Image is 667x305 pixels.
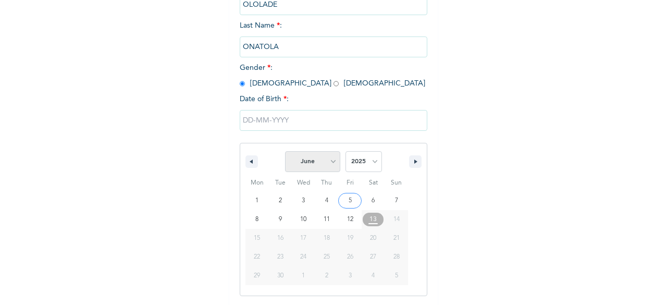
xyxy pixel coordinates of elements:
span: Wed [292,175,315,191]
span: 25 [324,248,330,266]
span: Thu [315,175,339,191]
span: 23 [277,248,283,266]
span: 4 [325,191,328,210]
button: 14 [385,210,408,229]
span: 17 [300,229,306,248]
span: 6 [372,191,375,210]
span: 20 [370,229,376,248]
button: 28 [385,248,408,266]
span: 14 [393,210,400,229]
span: 12 [347,210,353,229]
button: 30 [269,266,292,285]
button: 1 [245,191,269,210]
button: 24 [292,248,315,266]
span: Mon [245,175,269,191]
button: 10 [292,210,315,229]
button: 4 [315,191,339,210]
span: Date of Birth : [240,94,289,105]
span: Fri [338,175,362,191]
span: 2 [279,191,282,210]
button: 26 [338,248,362,266]
button: 12 [338,210,362,229]
button: 29 [245,266,269,285]
span: 30 [277,266,283,285]
button: 5 [338,191,362,210]
button: 19 [338,229,362,248]
span: Sun [385,175,408,191]
span: 26 [347,248,353,266]
span: 28 [393,248,400,266]
span: 18 [324,229,330,248]
span: 24 [300,248,306,266]
span: 29 [254,266,260,285]
span: Tue [269,175,292,191]
button: 27 [362,248,385,266]
button: 15 [245,229,269,248]
button: 8 [245,210,269,229]
button: 11 [315,210,339,229]
span: 22 [254,248,260,266]
span: 16 [277,229,283,248]
span: 11 [324,210,330,229]
button: 6 [362,191,385,210]
button: 23 [269,248,292,266]
span: 1 [255,191,258,210]
button: 13 [362,210,385,229]
button: 3 [292,191,315,210]
span: 21 [393,229,400,248]
span: 8 [255,210,258,229]
button: 2 [269,191,292,210]
span: 15 [254,229,260,248]
span: 7 [395,191,398,210]
button: 9 [269,210,292,229]
input: Enter your last name [240,36,427,57]
span: Last Name : [240,22,427,51]
button: 21 [385,229,408,248]
span: Gender : [DEMOGRAPHIC_DATA] [DEMOGRAPHIC_DATA] [240,64,425,87]
span: 5 [349,191,352,210]
button: 22 [245,248,269,266]
span: 9 [279,210,282,229]
input: DD-MM-YYYY [240,110,427,131]
span: 10 [300,210,306,229]
button: 18 [315,229,339,248]
span: 19 [347,229,353,248]
span: Sat [362,175,385,191]
button: 16 [269,229,292,248]
button: 7 [385,191,408,210]
span: 13 [369,210,377,229]
span: 3 [302,191,305,210]
button: 17 [292,229,315,248]
button: 20 [362,229,385,248]
button: 25 [315,248,339,266]
span: 27 [370,248,376,266]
